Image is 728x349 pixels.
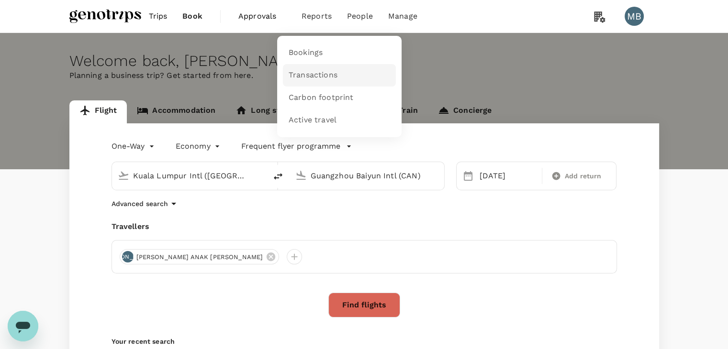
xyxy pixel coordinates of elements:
[176,139,222,154] div: Economy
[388,11,417,22] span: Manage
[149,11,168,22] span: Trips
[120,249,280,264] div: [PERSON_NAME][PERSON_NAME] ANAK [PERSON_NAME]
[476,166,540,185] div: [DATE]
[112,139,157,154] div: One-Way
[311,168,424,183] input: Going to
[131,252,269,262] span: [PERSON_NAME] ANAK [PERSON_NAME]
[625,7,644,26] div: MB
[283,64,396,87] a: Transactions
[289,92,353,103] span: Carbon footprint
[283,42,396,64] a: Bookings
[127,100,225,123] a: Accommodation
[182,11,202,22] span: Book
[428,100,502,123] a: Concierge
[238,11,286,22] span: Approvals
[267,165,290,188] button: delete
[260,174,262,176] button: Open
[225,100,299,123] a: Long stay
[69,52,659,70] div: Welcome back , [PERSON_NAME] .
[347,11,373,22] span: People
[112,199,168,208] p: Advanced search
[241,141,340,152] p: Frequent flyer programme
[241,141,352,152] button: Frequent flyer programme
[112,198,179,209] button: Advanced search
[69,100,127,123] a: Flight
[283,87,396,109] a: Carbon footprint
[289,70,337,81] span: Transactions
[437,174,439,176] button: Open
[133,168,246,183] input: Depart from
[69,6,141,27] img: Genotrips - ALL
[565,171,602,181] span: Add return
[283,109,396,131] a: Active travel
[289,115,336,126] span: Active travel
[302,11,332,22] span: Reports
[289,47,323,58] span: Bookings
[122,251,134,262] div: [PERSON_NAME]
[69,70,659,81] p: Planning a business trip? Get started from here.
[328,293,400,317] button: Find flights
[8,311,38,341] iframe: Button to launch messaging window
[112,337,617,346] p: Your recent search
[112,221,617,232] div: Travellers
